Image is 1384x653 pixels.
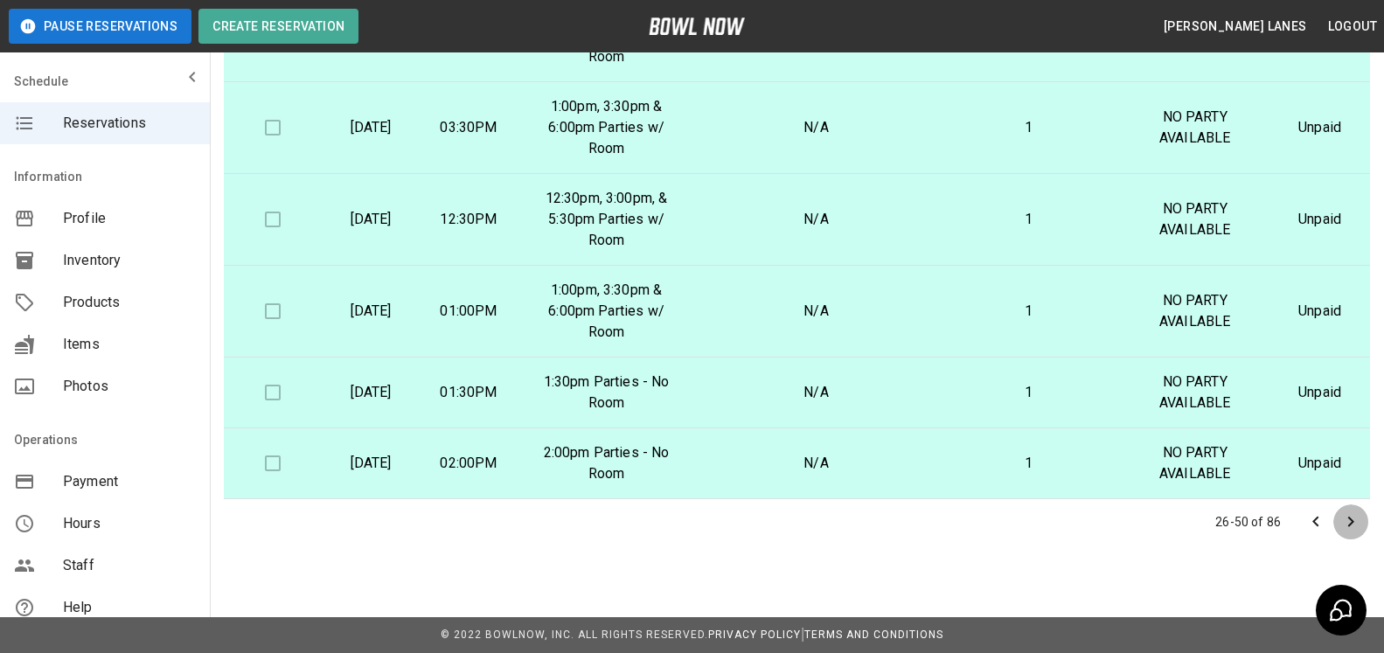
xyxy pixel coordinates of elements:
p: 12:30pm, 3:00pm, & 5:30pm Parties w/ Room [532,188,681,251]
a: Privacy Policy [708,629,801,641]
button: Pause Reservations [9,9,191,44]
span: Hours [63,513,196,534]
span: Payment [63,471,196,492]
p: NO PARTY AVAILABLE [1134,107,1255,149]
button: Go to previous page [1298,504,1333,539]
p: Unpaid [1283,301,1356,322]
p: 01:30PM [434,382,504,403]
p: 2:00pm Parties - No Room [532,442,681,484]
span: Staff [63,555,196,576]
p: 1:00pm, 3:30pm & 6:00pm Parties w/ Room [532,96,681,159]
span: © 2022 BowlNow, Inc. All Rights Reserved. [441,629,708,641]
span: Inventory [63,250,196,271]
span: Photos [63,376,196,397]
p: 26-50 of 86 [1215,513,1281,531]
button: Logout [1321,10,1384,43]
img: logo [649,17,745,35]
p: NO PARTY AVAILABLE [1134,372,1255,413]
p: 1 [951,209,1106,230]
p: [DATE] [336,209,406,230]
p: [DATE] [336,117,406,138]
p: NO PARTY AVAILABLE [1134,198,1255,240]
p: Unpaid [1283,382,1356,403]
p: [DATE] [336,382,406,403]
p: N/A [709,209,923,230]
span: Help [63,597,196,618]
p: 1:30pm Parties - No Room [532,372,681,413]
p: 03:30PM [434,117,504,138]
p: Unpaid [1283,117,1356,138]
p: 12:30PM [434,209,504,230]
p: N/A [709,453,923,474]
p: 1 [951,301,1106,322]
button: Go to next page [1333,504,1368,539]
p: Unpaid [1283,209,1356,230]
p: 1 [951,453,1106,474]
p: 01:00PM [434,301,504,322]
p: NO PARTY AVAILABLE [1134,290,1255,332]
p: NO PARTY AVAILABLE [1134,442,1255,484]
p: [DATE] [336,453,406,474]
p: 1 [951,117,1106,138]
p: 02:00PM [434,453,504,474]
a: Terms and Conditions [804,629,943,641]
p: N/A [709,382,923,403]
p: Unpaid [1283,453,1356,474]
button: Create Reservation [198,9,358,44]
button: [PERSON_NAME] Lanes [1157,10,1314,43]
p: N/A [709,301,923,322]
p: 1:00pm, 3:30pm & 6:00pm Parties w/ Room [532,280,681,343]
span: Items [63,334,196,355]
span: Products [63,292,196,313]
p: [DATE] [336,301,406,322]
span: Reservations [63,113,196,134]
span: Profile [63,208,196,229]
p: N/A [709,117,923,138]
p: 1 [951,382,1106,403]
